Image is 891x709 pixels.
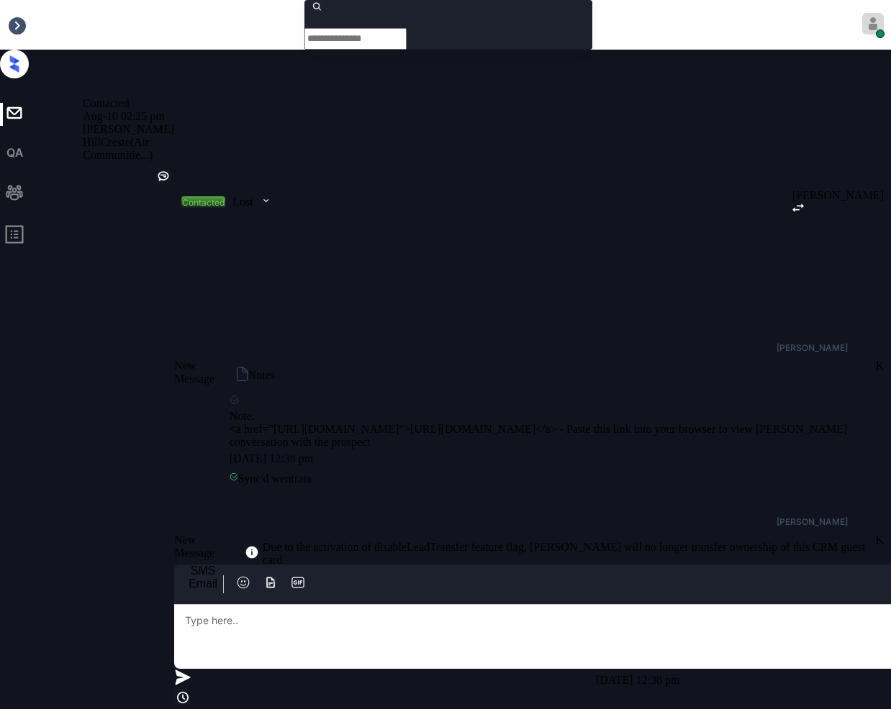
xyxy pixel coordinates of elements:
div: Kelsey was silent [156,169,171,186]
img: icon-zuma [261,194,271,207]
div: Notes [248,369,275,382]
div: [DATE] 12:38 pm [230,449,876,469]
img: icon-zuma [792,203,804,212]
img: icon-zuma [291,575,305,590]
div: [PERSON_NAME] [792,189,884,202]
img: icon-zuma [174,689,191,706]
div: Sync'd w entrata [230,469,876,489]
div: Inbox [7,19,34,32]
div: [PERSON_NAME] [777,344,848,352]
div: Contacted [182,197,225,208]
div: <a href="[URL][DOMAIN_NAME]">[URL][DOMAIN_NAME]</a> - Paste this link into your browser to view [... [230,423,876,449]
div: Contacted [83,97,174,110]
div: HillCreste (Air Communitie...) [83,136,174,162]
img: icon-zuma [263,575,278,590]
img: avatar [862,13,884,35]
img: icon-zuma [237,367,248,381]
div: K [875,534,884,546]
div: Lost [232,196,253,209]
div: Due to the activation of disableLeadTransfer feature flag, [PERSON_NAME] will no longer transfer ... [259,541,869,567]
div: [PERSON_NAME] [777,518,848,526]
img: icon-zuma [245,545,259,559]
span: New Message [174,360,214,385]
div: K [875,360,884,372]
img: icon-zuma [236,575,250,590]
img: icon-zuma [174,669,191,686]
img: Kelsey was silent [156,169,171,183]
div: Email [189,577,217,590]
span: New Message [174,534,214,559]
div: [PERSON_NAME] [83,123,174,136]
div: SMS [189,564,217,577]
div: Aug-10 02:25 pm [83,110,174,123]
img: icon-zuma [230,395,240,405]
span: profile [4,224,24,250]
div: Note: [230,410,876,423]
